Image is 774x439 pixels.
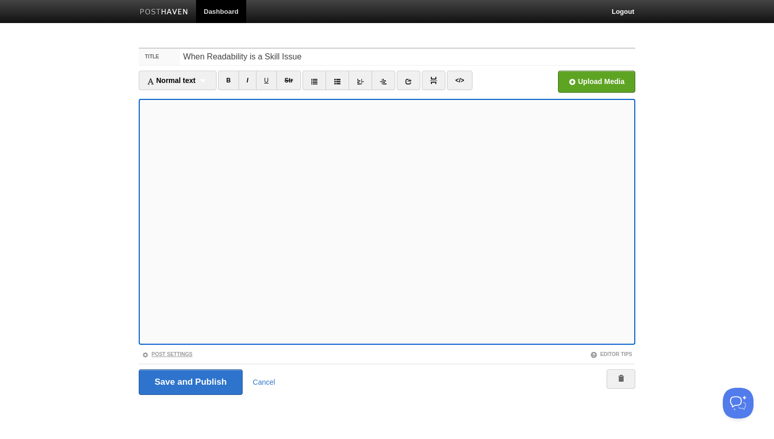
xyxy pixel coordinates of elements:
a: Post Settings [142,351,192,357]
img: Posthaven-bar [140,9,188,16]
a: Editor Tips [590,351,632,357]
a: U [256,71,277,90]
del: Str [285,77,293,84]
a: Str [276,71,302,90]
label: Title [139,49,180,65]
img: pagebreak-icon.png [430,77,437,84]
a: </> [447,71,472,90]
a: I [239,71,256,90]
span: Normal text [147,76,196,85]
iframe: Help Scout Beacon - Open [723,388,754,419]
a: B [218,71,239,90]
a: Cancel [253,378,275,386]
input: Save and Publish [139,369,243,395]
